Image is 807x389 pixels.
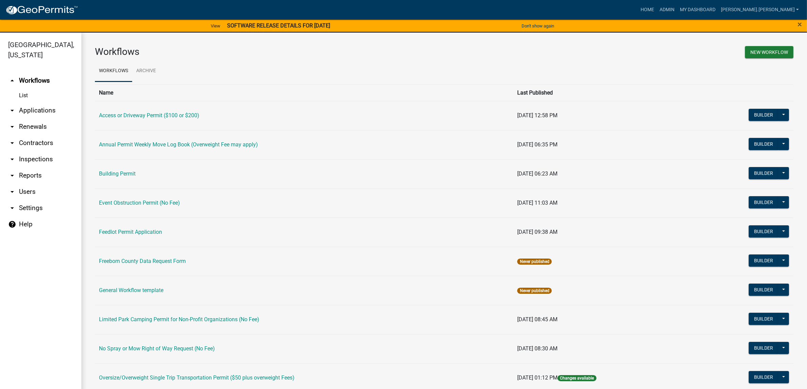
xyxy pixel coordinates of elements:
button: New Workflow [745,46,793,58]
a: Archive [132,60,160,82]
button: Builder [749,109,779,121]
a: My Dashboard [677,3,718,16]
i: arrow_drop_down [8,171,16,180]
a: View [208,20,223,32]
a: Oversize/Overweight Single Trip Transportation Permit ($50 plus overweight Fees) [99,374,295,381]
a: Access or Driveway Permit ($100 or $200) [99,112,199,119]
span: Never published [517,288,551,294]
i: arrow_drop_down [8,139,16,147]
i: arrow_drop_down [8,188,16,196]
button: Builder [749,342,779,354]
a: [PERSON_NAME].[PERSON_NAME] [718,3,802,16]
th: Last Published [513,84,692,101]
th: Name [95,84,513,101]
span: [DATE] 06:35 PM [517,141,558,148]
span: Changes available [558,375,596,381]
i: arrow_drop_down [8,123,16,131]
a: Workflows [95,60,132,82]
a: Annual Permit Weekly Move Log Book (Overweight Fee may apply) [99,141,258,148]
strong: SOFTWARE RELEASE DETAILS FOR [DATE] [227,22,330,29]
span: [DATE] 12:58 PM [517,112,558,119]
a: No Spray or Mow Right of Way Request (No Fee) [99,345,215,352]
span: [DATE] 08:45 AM [517,316,558,323]
span: [DATE] 11:03 AM [517,200,558,206]
button: Builder [749,138,779,150]
button: Builder [749,225,779,238]
span: [DATE] 01:12 PM [517,374,558,381]
i: arrow_drop_down [8,204,16,212]
a: Event Obstruction Permit (No Fee) [99,200,180,206]
a: Feedlot Permit Application [99,229,162,235]
a: Limited Park Camping Permit for Non-Profit Organizations (No Fee) [99,316,259,323]
button: Builder [749,167,779,179]
button: Don't show again [519,20,557,32]
a: Freeborn County Data Request Form [99,258,186,264]
i: arrow_drop_up [8,77,16,85]
a: Building Permit [99,170,136,177]
i: arrow_drop_down [8,106,16,115]
i: arrow_drop_down [8,155,16,163]
span: Never published [517,259,551,265]
span: × [798,20,802,29]
button: Builder [749,371,779,383]
a: General Workflow template [99,287,163,293]
button: Builder [749,284,779,296]
button: Builder [749,254,779,267]
h3: Workflows [95,46,439,58]
button: Builder [749,313,779,325]
i: help [8,220,16,228]
a: Admin [657,3,677,16]
span: [DATE] 08:30 AM [517,345,558,352]
button: Builder [749,196,779,208]
span: [DATE] 09:38 AM [517,229,558,235]
button: Close [798,20,802,28]
a: Home [638,3,657,16]
span: [DATE] 06:23 AM [517,170,558,177]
